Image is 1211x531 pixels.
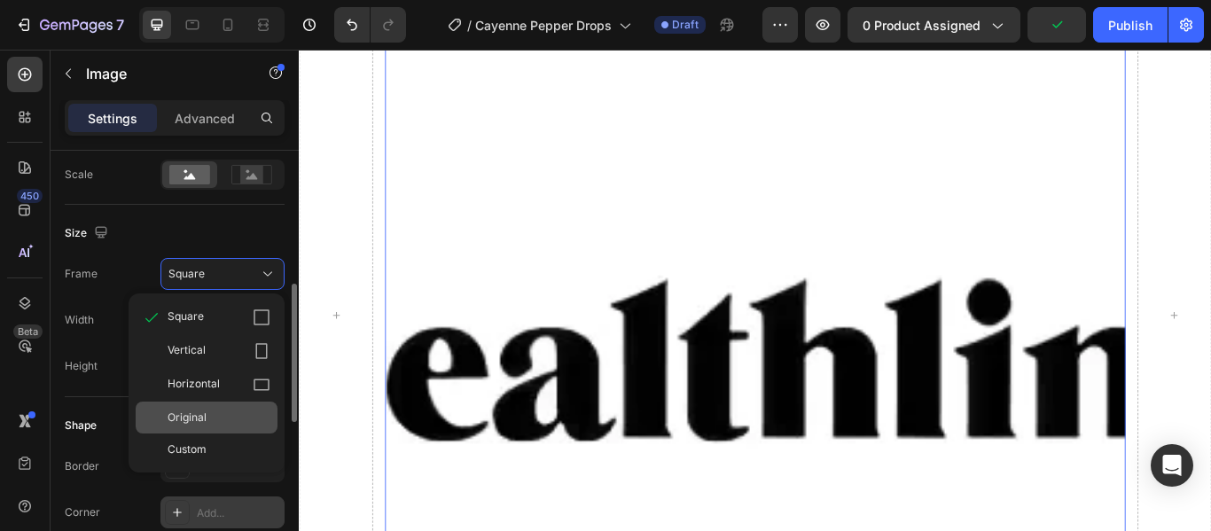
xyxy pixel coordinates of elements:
[334,7,406,43] div: Undo/Redo
[65,266,98,282] label: Frame
[65,167,93,183] div: Scale
[13,324,43,339] div: Beta
[1108,16,1152,35] div: Publish
[848,7,1020,43] button: 0 product assigned
[160,258,285,290] button: Square
[65,418,97,433] div: Shape
[7,7,132,43] button: 7
[672,17,699,33] span: Draft
[168,376,220,394] span: Horizontal
[65,358,98,374] label: Height
[116,14,124,35] p: 7
[467,16,472,35] span: /
[168,342,206,360] span: Vertical
[863,16,981,35] span: 0 product assigned
[65,312,94,328] label: Width
[299,50,1211,531] iframe: Design area
[17,189,43,203] div: 450
[1151,444,1193,487] div: Open Intercom Messenger
[86,63,237,84] p: Image
[175,109,235,128] p: Advanced
[65,222,112,246] div: Size
[88,109,137,128] p: Settings
[168,441,207,457] span: Custom
[168,410,207,426] span: Original
[475,16,612,35] span: Cayenne Pepper Drops
[168,308,204,326] span: Square
[65,504,100,520] div: Corner
[65,458,99,474] div: Border
[1093,7,1168,43] button: Publish
[168,266,205,282] span: Square
[197,505,280,521] div: Add...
